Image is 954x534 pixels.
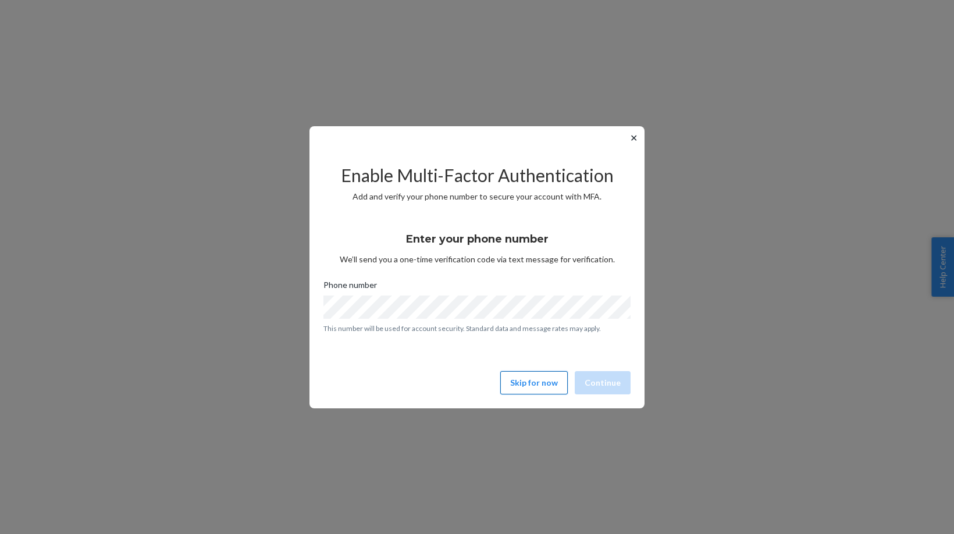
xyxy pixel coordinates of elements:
[575,371,631,394] button: Continue
[628,131,640,145] button: ✕
[323,279,377,296] span: Phone number
[323,222,631,265] div: We’ll send you a one-time verification code via text message for verification.
[323,323,631,333] p: This number will be used for account security. Standard data and message rates may apply.
[500,371,568,394] button: Skip for now
[323,166,631,185] h2: Enable Multi-Factor Authentication
[323,191,631,202] p: Add and verify your phone number to secure your account with MFA.
[406,232,549,247] h3: Enter your phone number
